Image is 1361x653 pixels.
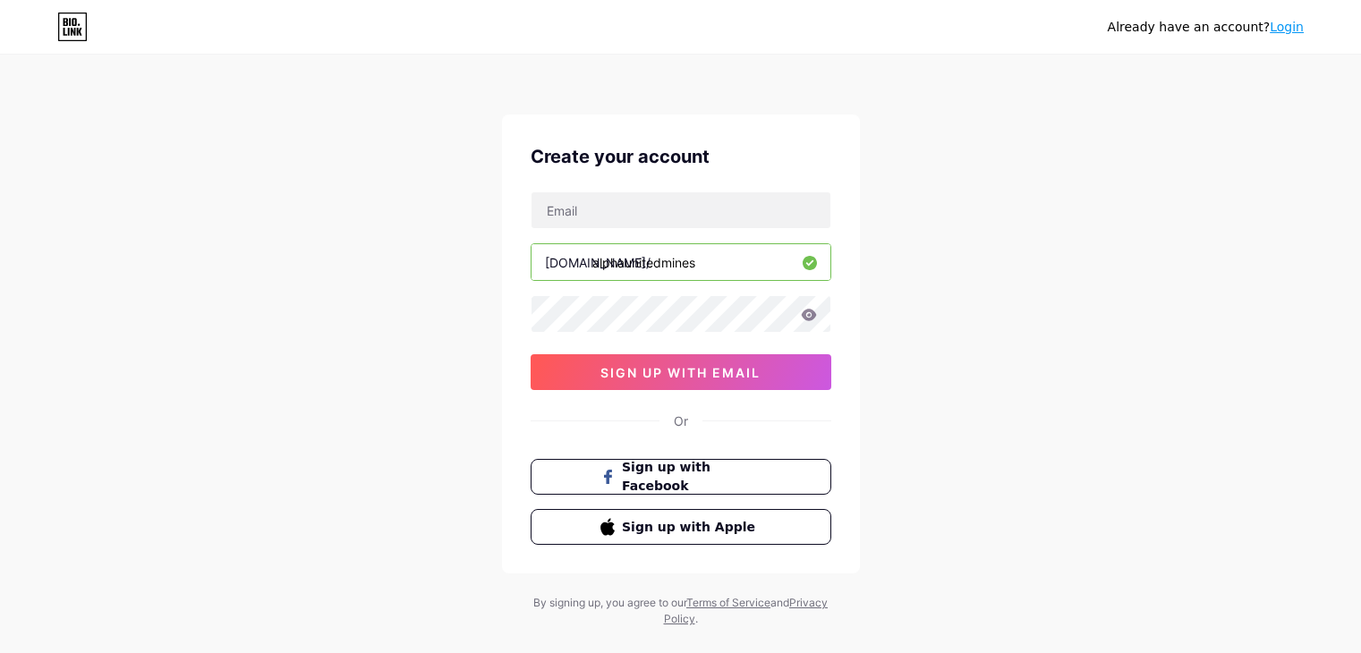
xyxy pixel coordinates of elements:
button: sign up with email [531,354,831,390]
div: Create your account [531,143,831,170]
a: Login [1270,20,1304,34]
button: Sign up with Facebook [531,459,831,495]
button: Sign up with Apple [531,509,831,545]
span: sign up with email [600,365,761,380]
div: Already have an account? [1108,18,1304,37]
input: username [532,244,830,280]
div: [DOMAIN_NAME]/ [545,253,651,272]
a: Terms of Service [686,596,770,609]
span: Sign up with Facebook [622,458,761,496]
span: Sign up with Apple [622,518,761,537]
input: Email [532,192,830,228]
div: By signing up, you agree to our and . [529,595,833,627]
div: Or [674,411,688,430]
